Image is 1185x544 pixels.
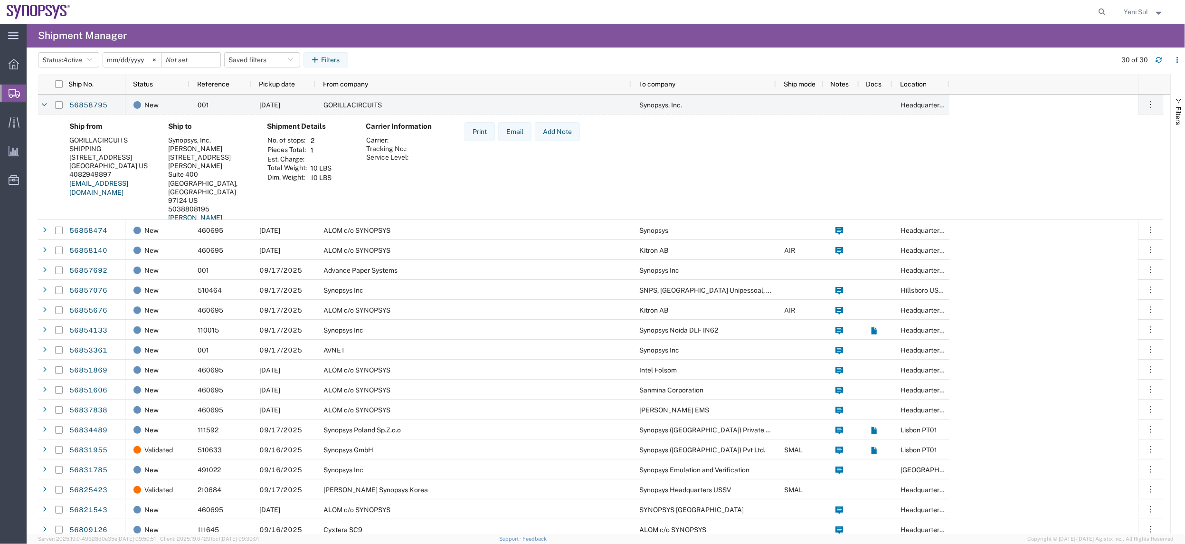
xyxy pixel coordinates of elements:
span: SMAL [784,446,803,454]
a: 56834489 [69,423,108,438]
div: 4082949897 [69,170,153,179]
th: Dim. Weight: [267,173,307,182]
span: SYNOPSYS TAIWAN [639,506,744,514]
span: 09/17/2025 [259,426,302,434]
img: logo [7,5,70,19]
span: 491022 [198,466,221,474]
span: Headquarters USSV [901,346,962,354]
span: 460695 [198,506,223,514]
td: 2 [307,136,335,145]
button: Status:Active [38,52,99,67]
span: 09/18/2025 [259,366,280,374]
button: Print [465,122,495,141]
span: Server: 2025.19.0-49328d0a35e [38,536,156,542]
span: Synopsys Emulation and Verification [639,466,749,474]
input: Not set [103,53,161,67]
a: 56825423 [69,483,108,498]
span: Headquarters USSV [901,101,962,109]
span: Synopsys Inc [639,267,679,274]
span: 460695 [198,227,223,234]
span: Headquarters USSV [901,326,962,334]
span: 460695 [198,366,223,374]
span: Lisbon PT01 [901,426,937,434]
span: Client: 2025.19.0-129fbcf [160,536,259,542]
span: New [144,300,159,320]
span: AIR [784,247,795,254]
span: Reference [197,80,229,88]
span: New [144,260,159,280]
span: Headquarters USSV [901,386,962,394]
a: 56831955 [69,443,108,458]
a: 56858140 [69,243,108,258]
a: 56809126 [69,523,108,538]
div: Suite 400 [168,170,252,179]
span: 09/18/2025 [259,386,280,394]
input: Not set [162,53,220,67]
span: Advance Paper Systems [323,267,398,274]
td: 10 LBS [307,173,335,182]
span: ALOM c/o SYNOPSYS [323,306,390,314]
span: 460695 [198,247,223,254]
span: 001 [198,346,209,354]
span: 09/18/2025 [259,506,280,514]
div: Synopsys, Inc. [168,136,252,144]
span: Synopsys Inc [639,346,679,354]
span: New [144,220,159,240]
th: Carrier: [366,136,409,144]
div: SHIPPING [69,144,153,153]
button: Add Note [535,122,580,141]
span: 460695 [198,406,223,414]
div: [GEOGRAPHIC_DATA], [GEOGRAPHIC_DATA] 97124 US [168,179,252,205]
span: 09/18/2025 [259,406,280,414]
th: Est. Charge: [267,155,307,163]
a: 56855676 [69,303,108,318]
span: 09/17/2025 [259,346,302,354]
span: New [144,380,159,400]
a: 56851606 [69,383,108,398]
span: 210684 [198,486,221,494]
span: ALOM c/o SYNOPSYS [323,227,390,234]
span: To company [639,80,675,88]
span: 09/17/2025 [259,486,302,494]
div: [PERSON_NAME] [168,144,252,153]
span: 09/16/2025 [259,526,302,534]
h4: Shipment Manager [38,24,127,48]
span: From company [323,80,368,88]
div: 5038808195 [168,205,252,213]
a: 56858795 [69,98,108,113]
span: 460695 [198,386,223,394]
span: Intel Folsom [639,366,677,374]
td: 10 LBS [307,163,335,173]
span: Headquarters USSV [901,366,962,374]
span: 09/17/2025 [259,306,302,314]
span: ALOM c/o SYNOPSYS [323,386,390,394]
span: Javad EMS [639,406,709,414]
span: Copyright © [DATE]-[DATE] Agistix Inc., All Rights Reserved [1027,535,1174,543]
span: New [144,240,159,260]
span: Active [63,56,82,64]
span: 510464 [198,286,222,294]
button: Filters [303,52,348,67]
a: 56854133 [69,323,108,338]
span: Headquarters USSV [901,486,962,494]
span: Filters [1175,106,1182,125]
a: Feedback [522,536,547,542]
span: 09/19/2025 [259,247,280,254]
span: 460695 [198,306,223,314]
span: 09/16/2025 [259,446,302,454]
span: 111645 [198,526,219,534]
span: SNPS, Portugal Unipessoal, Lda. [639,286,779,294]
h4: Ship to [168,122,252,131]
th: Total Weight: [267,163,307,173]
span: Headquarters USSV [901,267,962,274]
span: 510633 [198,446,222,454]
a: Support [499,536,523,542]
span: New [144,320,159,340]
span: New [144,460,159,480]
span: Headquarters USSV [901,227,962,234]
span: Sanmina Corporation [639,386,703,394]
th: Tracking No.: [366,144,409,153]
a: 56857076 [69,283,108,298]
th: No. of stops: [267,136,307,145]
button: Saved filters [224,52,300,67]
